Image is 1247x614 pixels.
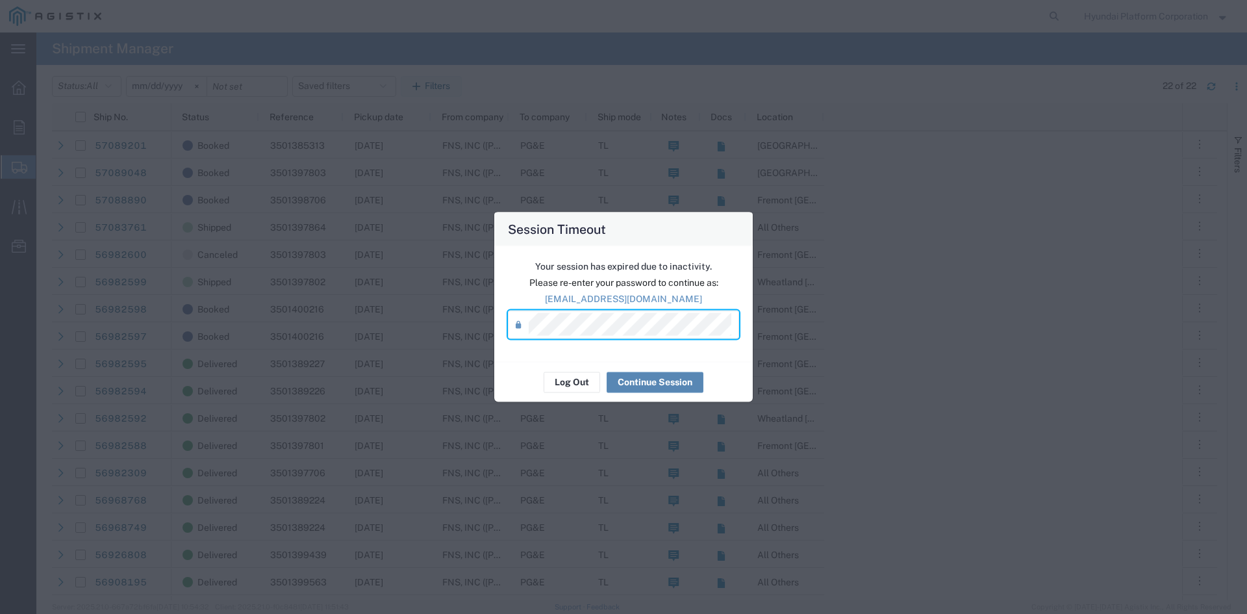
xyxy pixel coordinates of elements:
p: Please re-enter your password to continue as: [508,275,739,289]
button: Continue Session [607,372,703,392]
p: [EMAIL_ADDRESS][DOMAIN_NAME] [508,292,739,305]
button: Log Out [544,372,600,392]
p: Your session has expired due to inactivity. [508,259,739,273]
h4: Session Timeout [508,219,606,238]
